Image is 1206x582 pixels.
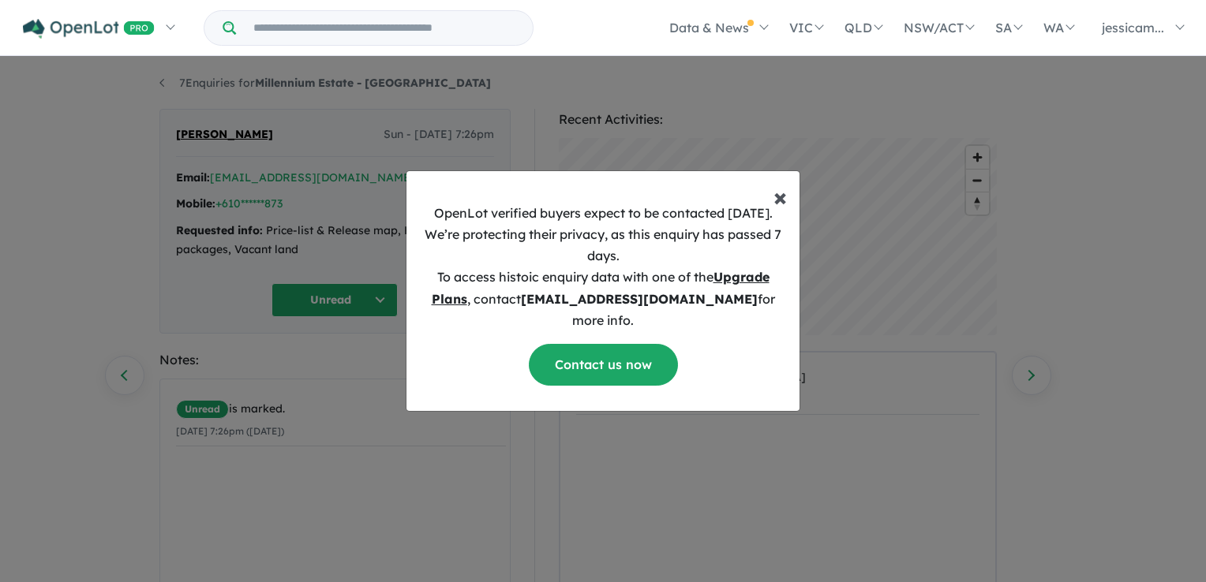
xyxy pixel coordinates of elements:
span: jessicam... [1102,20,1164,35]
u: Upgrade Plans [432,269,770,306]
a: Contact us now [529,344,678,386]
span: × [773,181,787,212]
b: [EMAIL_ADDRESS][DOMAIN_NAME] [521,291,758,307]
input: Try estate name, suburb, builder or developer [239,11,530,45]
p: OpenLot verified buyers expect to be contacted [DATE]. We’re protecting their privacy, as this en... [419,203,787,331]
img: Openlot PRO Logo White [23,19,155,39]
